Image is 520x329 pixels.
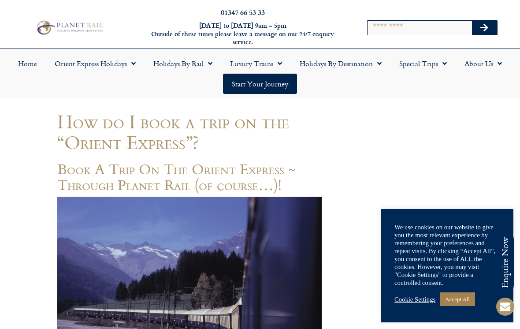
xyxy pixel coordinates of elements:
[472,21,498,35] button: Search
[46,53,145,74] a: Orient Express Holidays
[223,74,297,94] a: Start your Journey
[440,292,475,306] a: Accept All
[141,22,345,46] h6: [DATE] to [DATE] 9am – 5pm Outside of these times please leave a message on our 24/7 enquiry serv...
[145,53,221,74] a: Holidays by Rail
[221,7,265,17] a: 01347 66 53 33
[456,53,511,74] a: About Us
[390,53,456,74] a: Special Trips
[34,19,104,36] img: Planet Rail Train Holidays Logo
[394,223,500,287] div: We use cookies on our website to give you the most relevant experience by remembering your prefer...
[4,53,516,94] nav: Menu
[394,295,435,303] a: Cookie Settings
[221,53,291,74] a: Luxury Trains
[291,53,390,74] a: Holidays by Destination
[9,53,46,74] a: Home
